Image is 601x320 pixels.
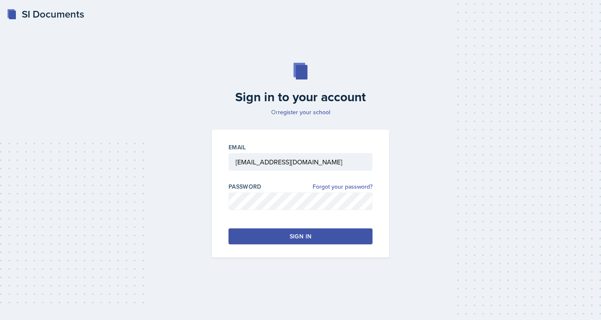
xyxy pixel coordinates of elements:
[7,7,84,22] a: SI Documents
[229,153,372,171] input: Email
[278,108,330,116] a: register your school
[207,108,394,116] p: Or
[313,182,372,191] a: Forgot your password?
[229,228,372,244] button: Sign in
[229,143,246,151] label: Email
[207,90,394,105] h2: Sign in to your account
[229,182,262,191] label: Password
[290,232,311,241] div: Sign in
